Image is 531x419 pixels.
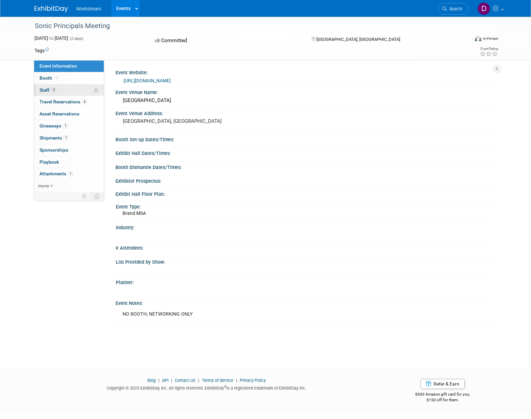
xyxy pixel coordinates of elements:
div: Event Type: [116,202,494,210]
a: Refer & Earn [421,379,465,389]
a: more [34,180,104,192]
span: 1 [64,135,69,140]
a: Privacy Policy [240,378,266,383]
span: | [157,378,161,383]
span: Potential Scheduling Conflict -- at least one attendee is tagged in another overlapping event. [94,87,98,93]
a: Staff3 [34,84,104,96]
span: (2 days) [69,36,83,41]
a: Booth [34,72,104,84]
span: Booth [40,75,60,81]
span: Staff [40,87,56,93]
span: 4 [82,99,87,104]
span: [GEOGRAPHIC_DATA], [GEOGRAPHIC_DATA] [316,37,400,42]
span: Playbook [40,159,59,165]
a: Travel Reservations4 [34,96,104,108]
a: Giveaways1 [34,120,104,132]
span: Brand MSA [123,211,146,216]
div: # Attendees: [116,243,497,251]
div: Event Website: [116,68,497,76]
span: Search [447,6,462,11]
pre: [GEOGRAPHIC_DATA], [GEOGRAPHIC_DATA] [123,118,267,124]
span: 3 [51,87,56,92]
div: Exhibitor Prospectus: [116,176,497,184]
a: Shipments1 [34,132,104,144]
div: Event Rating [480,47,498,51]
a: Event Information [34,60,104,72]
div: Event Notes: [116,298,497,307]
div: $150 off for them. [389,397,497,403]
div: In-Person [482,36,498,41]
a: Blog [147,378,156,383]
img: Format-Inperson.png [475,36,481,41]
div: Sonic Principals Meeting [32,20,459,32]
a: Contact Us [175,378,196,383]
div: Copyright © 2025 ExhibitDay, Inc. All rights reserved. ExhibitDay is a registered trademark of Ex... [34,384,379,391]
div: $500 Amazon gift card for you, [389,387,497,403]
span: Workstream [76,6,101,11]
span: [DATE] [DATE] [34,35,68,41]
span: Travel Reservations [40,99,87,104]
div: Event Format [429,35,498,45]
a: [URL][DOMAIN_NAME] [124,78,171,83]
td: Tags [34,47,49,54]
sup: ® [224,385,226,389]
a: Asset Reservations [34,108,104,120]
img: ExhibitDay [34,6,68,12]
div: Exhibit Hall Dates/Times: [116,148,497,157]
div: Exhibit Hall Floor Plan: [116,189,497,197]
div: Committed [153,35,301,47]
span: to [48,35,55,41]
a: Playbook [34,156,104,168]
span: 1 [63,123,68,128]
span: | [169,378,174,383]
div: List Provided by Show: [116,257,494,265]
div: Industry: [116,223,494,231]
span: 1 [68,171,73,176]
span: Sponsorships [40,147,68,153]
a: Search [438,3,469,15]
span: Shipments [40,135,69,141]
span: Attachments [40,171,73,176]
div: [GEOGRAPHIC_DATA] [121,95,491,106]
span: | [234,378,239,383]
div: Event Venue Name: [116,87,497,96]
span: Giveaways [40,123,68,129]
a: Sponsorships [34,144,104,156]
span: Asset Reservations [40,111,79,116]
div: Event Venue Address: [116,108,497,117]
img: Dwight Smith [477,2,490,15]
td: Toggle Event Tabs [90,192,104,201]
span: more [38,183,49,188]
div: Booth Dismantle Dates/Times: [116,162,497,171]
div: Planner: [116,277,494,286]
a: API [162,378,168,383]
span: Event Information [40,63,77,69]
a: Attachments1 [34,168,104,180]
td: Personalize Event Tab Strip [79,192,90,201]
i: Booth reservation complete [55,76,59,80]
div: Booth Set-up Dates/Times: [116,135,497,143]
div: NO BOOTH, NETWORKING ONLY [118,308,422,321]
a: Terms of Service [202,378,233,383]
span: | [197,378,201,383]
